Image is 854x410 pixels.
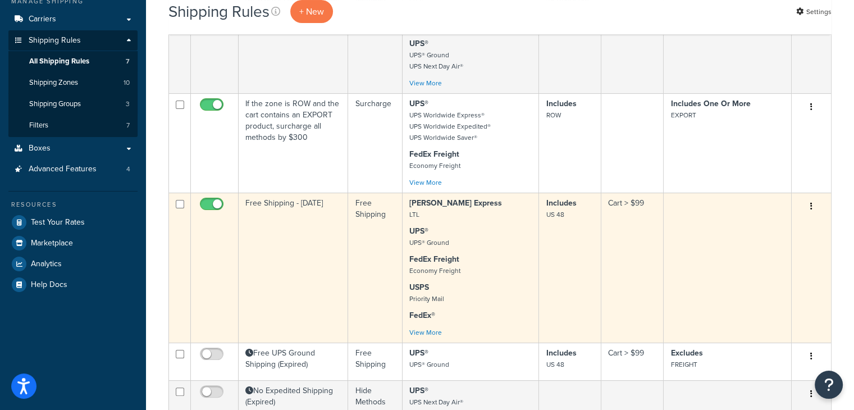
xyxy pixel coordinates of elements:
small: UPS® Ground UPS Next Day Air® [409,50,463,71]
td: Cart > $99 [601,193,664,343]
a: Boxes [8,138,138,159]
a: Shipping Groups 3 [8,94,138,115]
span: Shipping Zones [29,78,78,88]
span: 10 [124,78,130,88]
span: Advanced Features [29,165,97,174]
strong: Includes [546,98,576,110]
a: View More [409,78,442,88]
span: Marketplace [31,239,73,248]
small: FREIGHT [670,359,697,370]
small: US 48 [546,209,564,220]
a: Shipping Rules [8,30,138,51]
strong: USPS [409,281,429,293]
span: 7 [126,57,130,66]
strong: UPS® [409,225,428,237]
span: Shipping Rules [29,36,81,45]
span: Shipping Groups [29,99,81,109]
strong: Excludes [670,347,702,359]
div: Resources [8,200,138,209]
button: Open Resource Center [815,371,843,399]
td: Free UPS Ground Shipping (Expired) [239,343,348,380]
span: 7 [126,121,130,130]
a: Advanced Features 4 [8,159,138,180]
li: Filters [8,115,138,136]
strong: UPS® [409,38,428,49]
small: EXPORT [670,110,696,120]
small: ROW [546,110,560,120]
span: Help Docs [31,280,67,290]
a: Settings [796,4,832,20]
span: Analytics [31,259,62,269]
small: US 48 [546,359,564,370]
td: Free Shipping - [DATE] [239,193,348,343]
small: UPS® Ground [409,359,449,370]
small: UPS Worldwide Express® UPS Worldwide Expedited® UPS Worldwide Saver® [409,110,491,143]
a: Shipping Zones 10 [8,72,138,93]
span: 3 [126,99,130,109]
strong: FedEx Freight [409,148,459,160]
a: Carriers [8,9,138,30]
strong: Includes One Or More [670,98,750,110]
li: Advanced Features [8,159,138,180]
a: Test Your Rates [8,212,138,233]
small: Priority Mail [409,294,444,304]
strong: Includes [546,197,576,209]
a: View More [409,177,442,188]
td: Free Shipping [348,193,403,343]
strong: Includes [546,347,576,359]
span: Filters [29,121,48,130]
small: LTL [409,209,419,220]
a: Help Docs [8,275,138,295]
strong: FedEx Freight [409,253,459,265]
small: Economy Freight [409,161,460,171]
strong: UPS® [409,98,428,110]
a: All Shipping Rules 7 [8,51,138,72]
li: Shipping Groups [8,94,138,115]
a: Filters 7 [8,115,138,136]
a: Analytics [8,254,138,274]
strong: FedEx® [409,309,435,321]
span: Carriers [29,15,56,24]
span: Test Your Rates [31,218,85,227]
span: Boxes [29,144,51,153]
h1: Shipping Rules [168,1,270,22]
td: Cart > $99 [601,343,664,380]
td: Free Shipping [348,343,403,380]
li: All Shipping Rules [8,51,138,72]
strong: UPS® [409,385,428,397]
a: Marketplace [8,233,138,253]
span: All Shipping Rules [29,57,89,66]
strong: UPS® [409,347,428,359]
small: Economy Freight [409,266,460,276]
small: UPS® Ground [409,238,449,248]
td: Surcharge [348,93,403,193]
strong: [PERSON_NAME] Express [409,197,502,209]
a: View More [409,327,442,338]
td: If the zone is ROW and the cart contains an EXPORT product, surcharge all methods by $300 [239,93,348,193]
li: Shipping Rules [8,30,138,137]
span: 4 [126,165,130,174]
li: Shipping Zones [8,72,138,93]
